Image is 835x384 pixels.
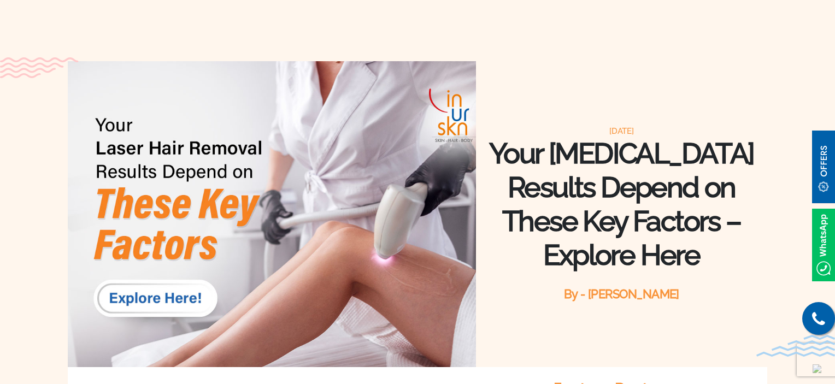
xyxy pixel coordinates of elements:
[756,335,835,357] img: bluewave
[476,126,767,137] div: [DATE]
[476,137,767,272] h1: Your [MEDICAL_DATA] Results Depend on These Key Factors – Explore Here
[812,238,835,250] a: Whatsappicon
[476,286,767,302] div: By - [PERSON_NAME]
[813,364,821,373] img: up-blue-arrow.svg
[68,61,476,367] img: poster
[812,131,835,203] img: offerBt
[812,209,835,281] img: Whatsappicon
